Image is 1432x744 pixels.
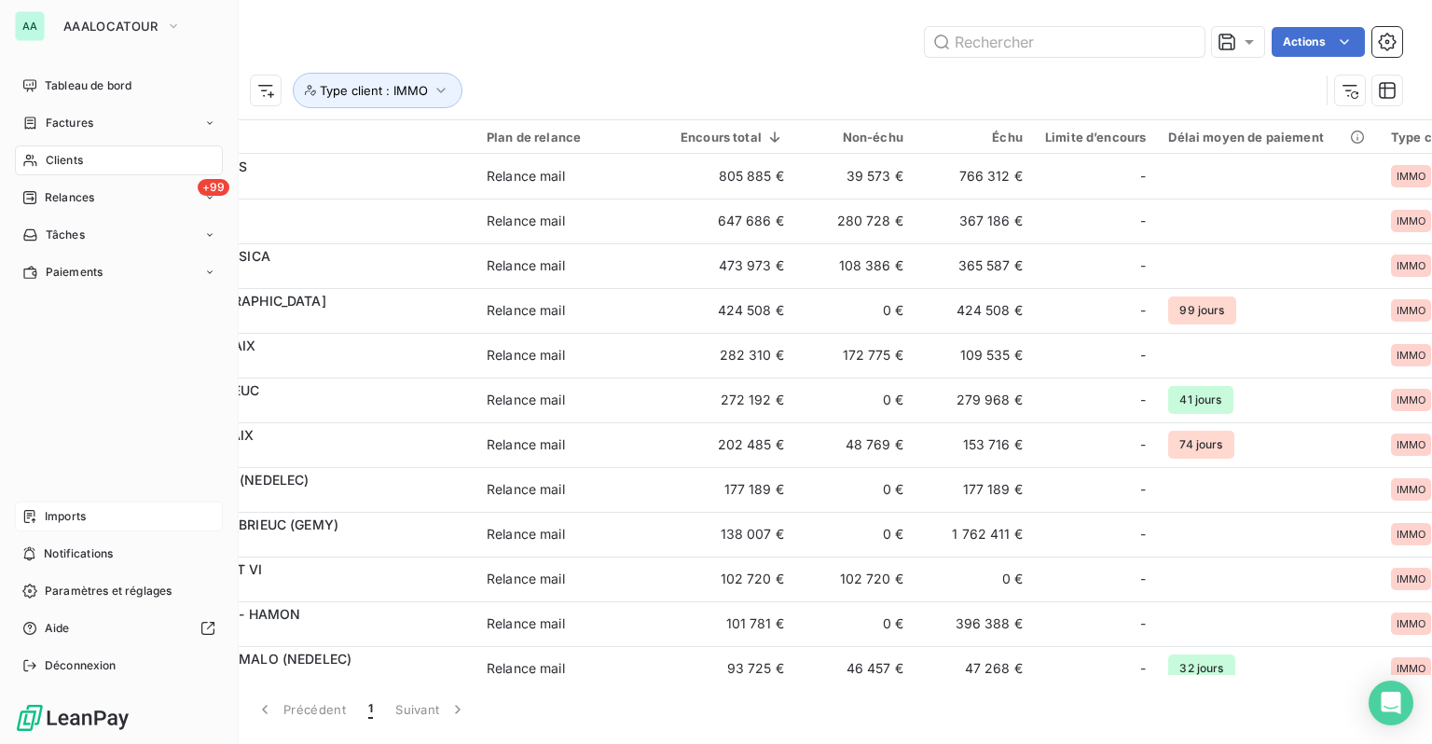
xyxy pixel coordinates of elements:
[46,227,85,243] span: Tâches
[795,601,915,646] td: 0 €
[487,570,565,588] div: Relance mail
[129,445,464,463] span: 1800208
[1168,654,1234,682] span: 32 jours
[681,130,784,145] div: Encours total
[1369,681,1413,725] div: Open Intercom Messenger
[1272,27,1365,57] button: Actions
[1397,439,1426,450] span: IMMO
[15,613,223,643] a: Aide
[357,690,384,729] button: 1
[1397,618,1426,629] span: IMMO
[669,199,795,243] td: 647 686 €
[129,651,351,667] span: PEUGEOT SAINT MALO (NEDELEC)
[795,512,915,557] td: 0 €
[1140,301,1146,320] span: -
[46,115,93,131] span: Factures
[45,189,94,206] span: Relances
[129,579,464,598] span: 1800043
[1140,659,1146,678] span: -
[926,130,1023,145] div: Échu
[320,83,428,98] span: Type client : IMMO
[1140,256,1146,275] span: -
[795,378,915,422] td: 0 €
[46,152,83,169] span: Clients
[129,221,464,240] span: 1800078
[63,19,158,34] span: AAALOCATOUR
[915,512,1034,557] td: 1 762 411 €
[1140,212,1146,230] span: -
[129,310,464,329] span: 1800240
[487,130,658,145] div: Plan de relance
[1140,167,1146,186] span: -
[487,167,565,186] div: Relance mail
[925,27,1205,57] input: Rechercher
[129,624,464,642] span: 1800203
[1397,260,1426,271] span: IMMO
[129,489,464,508] span: 1800001
[1397,394,1426,406] span: IMMO
[915,422,1034,467] td: 153 716 €
[1140,614,1146,633] span: -
[795,646,915,691] td: 46 457 €
[1168,130,1368,145] div: Délai moyen de paiement
[129,400,464,419] span: 1800150
[487,212,565,230] div: Relance mail
[1140,435,1146,454] span: -
[1168,296,1235,324] span: 99 jours
[795,333,915,378] td: 172 775 €
[1045,130,1146,145] div: Limite d’encours
[487,301,565,320] div: Relance mail
[46,264,103,281] span: Paiements
[669,646,795,691] td: 93 725 €
[45,657,117,674] span: Déconnexion
[487,525,565,544] div: Relance mail
[487,614,565,633] div: Relance mail
[1397,663,1426,674] span: IMMO
[795,243,915,288] td: 108 386 €
[1397,573,1426,585] span: IMMO
[487,346,565,365] div: Relance mail
[669,288,795,333] td: 424 508 €
[198,179,229,196] span: +99
[1397,305,1426,316] span: IMMO
[1140,391,1146,409] span: -
[487,435,565,454] div: Relance mail
[669,601,795,646] td: 101 781 €
[15,703,131,733] img: Logo LeanPay
[1168,431,1233,459] span: 74 jours
[915,601,1034,646] td: 396 388 €
[487,391,565,409] div: Relance mail
[129,668,464,687] span: 1800245
[915,243,1034,288] td: 365 587 €
[293,73,462,108] button: Type client : IMMO
[45,620,70,637] span: Aide
[915,333,1034,378] td: 109 535 €
[487,256,565,275] div: Relance mail
[795,199,915,243] td: 280 728 €
[669,333,795,378] td: 282 310 €
[915,646,1034,691] td: 47 268 €
[669,467,795,512] td: 177 189 €
[1140,480,1146,499] span: -
[795,288,915,333] td: 0 €
[915,557,1034,601] td: 0 €
[669,512,795,557] td: 138 007 €
[669,378,795,422] td: 272 192 €
[915,154,1034,199] td: 766 312 €
[795,422,915,467] td: 48 769 €
[806,130,903,145] div: Non-échu
[1397,171,1426,182] span: IMMO
[45,508,86,525] span: Imports
[669,557,795,601] td: 102 720 €
[15,11,45,41] div: AA
[384,690,478,729] button: Suivant
[244,690,357,729] button: Précédent
[669,154,795,199] td: 805 885 €
[669,243,795,288] td: 473 973 €
[1397,350,1426,361] span: IMMO
[45,583,172,599] span: Paramètres et réglages
[44,545,113,562] span: Notifications
[915,467,1034,512] td: 177 189 €
[368,700,373,719] span: 1
[487,659,565,678] div: Relance mail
